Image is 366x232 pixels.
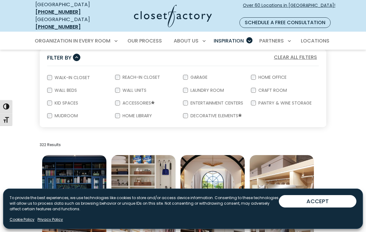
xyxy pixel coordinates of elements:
a: Schedule a Free Consultation [239,17,331,28]
div: [GEOGRAPHIC_DATA] [35,16,103,31]
nav: Primary Menu [30,32,336,50]
span: Partners [259,37,284,44]
label: Kid Spaces [52,101,79,105]
span: Our Process [127,37,162,44]
img: Belt rack accessory [250,155,314,219]
a: Cookie Policy [10,217,34,222]
a: Open inspiration gallery to preview enlarged image [42,155,106,219]
label: Pantry & Wine Storage [256,101,313,105]
label: Wall Beds [52,88,78,92]
label: Accessories [120,101,156,106]
span: Over 60 Locations in [GEOGRAPHIC_DATA]! [243,2,335,15]
label: Reach-In Closet [120,75,161,79]
a: Privacy Policy [38,217,63,222]
label: Mudroom [52,114,79,118]
span: Organization in Every Room [35,37,110,44]
p: To provide the best experiences, we use technologies like cookies to store and/or access device i... [10,195,279,212]
a: Open inspiration gallery to preview enlarged image [250,155,314,219]
a: [PHONE_NUMBER] [35,23,81,30]
label: Decorative Elements [188,114,243,118]
img: Spacious custom walk-in closet with abundant wardrobe space, center island storage [181,155,245,219]
span: About Us [174,37,199,44]
label: Home Library [120,114,153,118]
label: Garage [188,75,209,79]
img: Organized linen and utility closet featuring rolled towels, labeled baskets, and mounted cleaning... [111,155,176,219]
a: Open inspiration gallery to preview enlarged image [111,155,176,219]
img: Closet Factory Logo [134,5,212,27]
span: Locations [301,37,329,44]
p: 322 Results [40,142,326,148]
img: Custom home office with blue built-ins, glass-front cabinets, adjustable shelving, custom drawer ... [42,155,106,219]
label: Home Office [256,75,288,79]
label: Entertainment Centers [188,101,244,105]
span: Inspiration [214,37,244,44]
label: Walk-In Closet [52,75,91,80]
div: [GEOGRAPHIC_DATA] [35,1,103,16]
a: Open inspiration gallery to preview enlarged image [181,155,245,219]
a: [PHONE_NUMBER] [35,8,81,16]
label: Craft Room [256,88,288,92]
button: Filter By [47,53,80,62]
label: Laundry Room [188,88,225,92]
button: Clear All Filters [272,53,319,61]
button: ACCEPT [279,195,356,207]
label: Wall Units [120,88,148,92]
